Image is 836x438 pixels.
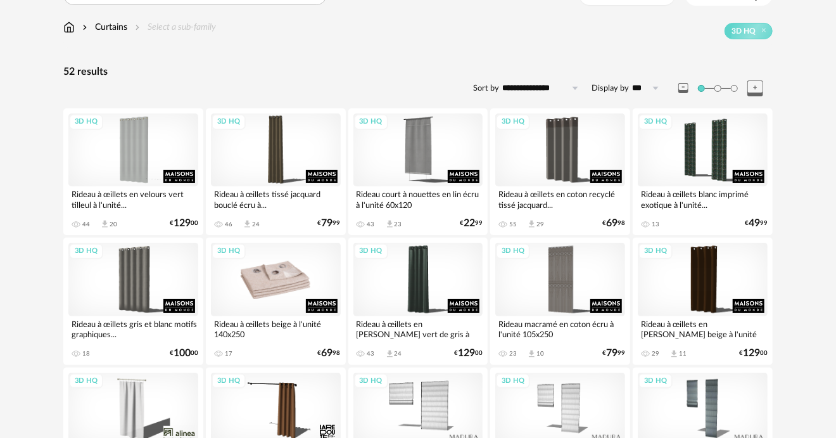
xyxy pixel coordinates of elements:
div: 46 [225,221,232,228]
a: 3D HQ Rideau macramé en coton écru à l'unité 105x250 23 Download icon 10 €7999 [490,238,630,364]
div: 3D HQ [212,243,246,259]
span: Download icon [100,219,110,229]
label: Display by [592,83,629,94]
div: 3D HQ [69,373,103,389]
div: 3D HQ [354,373,388,389]
span: Download icon [669,349,679,359]
div: 24 [252,221,260,228]
div: 23 [395,221,402,228]
div: 3D HQ [69,114,103,130]
img: svg+xml;base64,PHN2ZyB3aWR0aD0iMTYiIGhlaWdodD0iMTciIHZpZXdCb3g9IjAgMCAxNiAxNyIgZmlsbD0ibm9uZSIgeG... [63,21,75,34]
div: Rideau à œillets gris et blanc motifs graphiques... [68,316,198,342]
div: Curtains [80,21,127,34]
a: 3D HQ Rideau court à nouettes en lin écru à l'unité 60x120 43 Download icon 23 €2299 [348,108,488,235]
span: Download icon [385,219,395,229]
span: 79 [606,349,617,357]
div: Rideau à œillets en [PERSON_NAME] vert de gris à l'unité... [353,316,483,342]
div: € 99 [460,219,483,228]
div: 11 [679,350,687,357]
div: 43 [367,221,375,228]
div: 17 [225,350,232,357]
a: 3D HQ Rideau à œillets beige à l'unité 140x250 17 €6998 [206,238,346,364]
div: 3D HQ [496,373,530,389]
div: € 99 [745,219,768,228]
div: € 00 [739,349,768,357]
div: 44 [82,221,90,228]
span: Download icon [527,349,536,359]
div: 3D HQ [496,243,530,259]
a: 3D HQ Rideau à œillets en [PERSON_NAME] beige à l'unité 130x300 29 Download icon 11 €12900 [633,238,773,364]
div: 52 results [63,65,773,79]
div: Rideau à œillets en velours vert tilleul à l'unité... [68,186,198,212]
span: 129 [174,219,191,228]
a: 3D HQ Rideau à œillets tissé jacquard bouclé écru à... 46 Download icon 24 €7999 [206,108,346,235]
div: 3D HQ [212,114,246,130]
div: 3D HQ [69,243,103,259]
div: 29 [536,221,544,228]
span: 79 [322,219,333,228]
span: 69 [322,349,333,357]
a: 3D HQ Rideau à œillets gris et blanc motifs graphiques... 18 €10000 [63,238,203,364]
div: 3D HQ [212,373,246,389]
span: 49 [749,219,760,228]
div: 20 [110,221,117,228]
div: 3D HQ [638,243,673,259]
div: Rideau macramé en coton écru à l'unité 105x250 [495,316,625,342]
div: € 98 [602,219,625,228]
span: Download icon [527,219,536,229]
span: Download icon [385,349,395,359]
div: 13 [652,221,659,228]
div: 3D HQ [638,114,673,130]
label: Sort by [473,83,499,94]
a: 3D HQ Rideau à œillets blanc imprimé exotique à l'unité... 13 €4999 [633,108,773,235]
div: 55 [509,221,517,228]
div: € 99 [602,349,625,357]
span: 100 [174,349,191,357]
div: € 98 [318,349,341,357]
a: 3D HQ Rideau à œillets en [PERSON_NAME] vert de gris à l'unité... 43 Download icon 24 €12900 [348,238,488,364]
span: 129 [743,349,760,357]
div: 3D HQ [496,114,530,130]
div: € 99 [318,219,341,228]
img: svg+xml;base64,PHN2ZyB3aWR0aD0iMTYiIGhlaWdodD0iMTYiIHZpZXdCb3g9IjAgMCAxNiAxNiIgZmlsbD0ibm9uZSIgeG... [80,21,90,34]
a: 3D HQ Rideau à œillets en coton recyclé tissé jacquard... 55 Download icon 29 €6998 [490,108,630,235]
div: 18 [82,350,90,357]
div: Rideau à œillets en [PERSON_NAME] beige à l'unité 130x300 [638,316,768,342]
a: 3D HQ Rideau à œillets en velours vert tilleul à l'unité... 44 Download icon 20 €12900 [63,108,203,235]
div: 24 [395,350,402,357]
div: 3D HQ [638,373,673,389]
div: Rideau à œillets en coton recyclé tissé jacquard... [495,186,625,212]
div: € 00 [170,349,198,357]
span: 69 [606,219,617,228]
span: Download icon [243,219,252,229]
div: Rideau à œillets beige à l'unité 140x250 [211,316,341,342]
span: 22 [464,219,475,228]
div: Rideau à œillets blanc imprimé exotique à l'unité... [638,186,768,212]
div: € 00 [170,219,198,228]
span: 3D HQ [731,26,756,36]
div: 3D HQ [354,114,388,130]
div: 29 [652,350,659,357]
div: 43 [367,350,375,357]
div: Rideau court à nouettes en lin écru à l'unité 60x120 [353,186,483,212]
div: 3D HQ [354,243,388,259]
div: Rideau à œillets tissé jacquard bouclé écru à... [211,186,341,212]
div: € 00 [454,349,483,357]
span: 129 [458,349,475,357]
div: 10 [536,350,544,357]
div: 23 [509,350,517,357]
